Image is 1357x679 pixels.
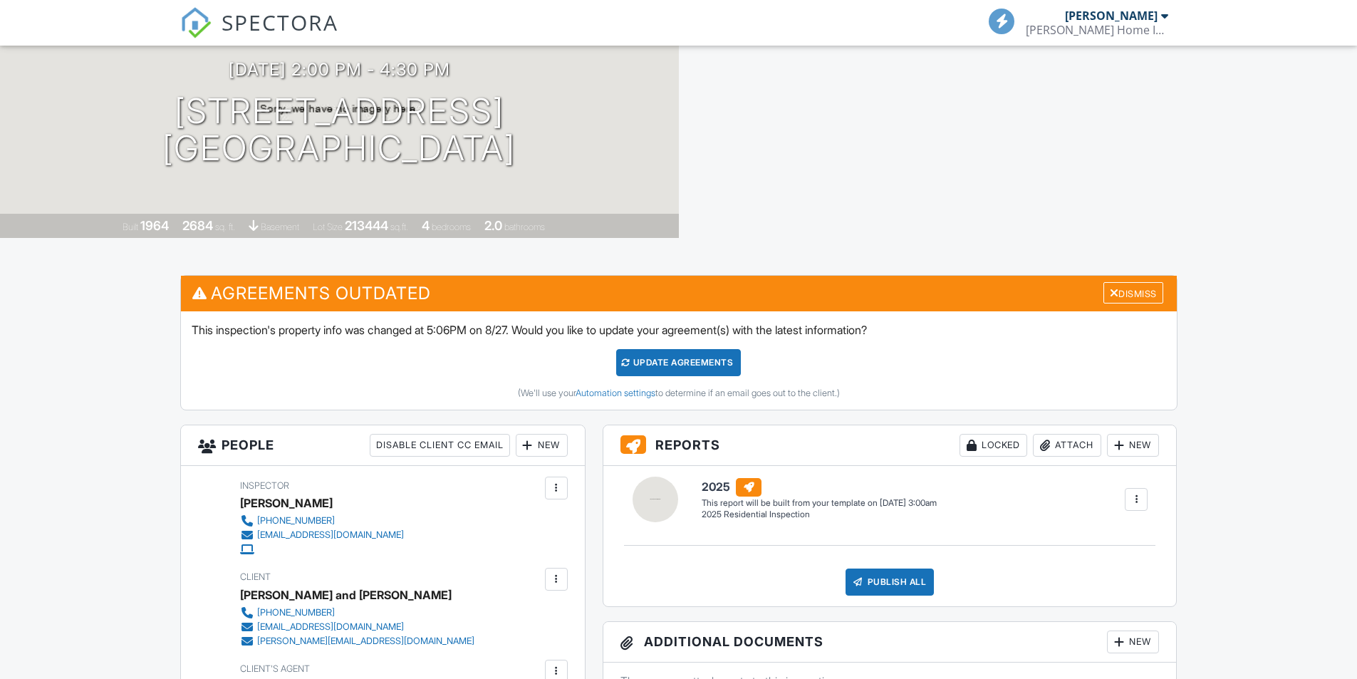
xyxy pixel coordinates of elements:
[702,509,937,521] div: 2025 Residential Inspection
[240,480,289,491] span: Inspector
[182,218,213,233] div: 2684
[313,222,343,232] span: Lot Size
[370,434,510,457] div: Disable Client CC Email
[240,584,452,606] div: [PERSON_NAME] and [PERSON_NAME]
[846,569,935,596] div: Publish All
[123,222,138,232] span: Built
[603,622,1177,663] h3: Additional Documents
[240,514,404,528] a: [PHONE_NUMBER]
[192,388,1166,399] div: (We'll use your to determine if an email goes out to the client.)
[345,218,388,233] div: 213444
[702,497,937,509] div: This report will be built from your template on [DATE] 3:00am
[181,276,1177,311] h3: Agreements Outdated
[257,515,335,527] div: [PHONE_NUMBER]
[603,425,1177,466] h3: Reports
[257,621,404,633] div: [EMAIL_ADDRESS][DOMAIN_NAME]
[257,607,335,618] div: [PHONE_NUMBER]
[616,349,741,376] div: Update Agreements
[1026,23,1168,37] div: Sutter Home Inspections
[140,218,169,233] div: 1964
[576,388,655,398] a: Automation settings
[702,478,937,497] h6: 2025
[960,434,1027,457] div: Locked
[240,634,474,648] a: [PERSON_NAME][EMAIL_ADDRESS][DOMAIN_NAME]
[390,222,408,232] span: sq.ft.
[484,218,502,233] div: 2.0
[240,606,474,620] a: [PHONE_NUMBER]
[1103,282,1163,304] div: Dismiss
[229,60,450,79] h3: [DATE] 2:00 pm - 4:30 pm
[240,620,474,634] a: [EMAIL_ADDRESS][DOMAIN_NAME]
[432,222,471,232] span: bedrooms
[240,663,310,674] span: Client's Agent
[240,492,333,514] div: [PERSON_NAME]
[422,218,430,233] div: 4
[257,636,474,647] div: [PERSON_NAME][EMAIL_ADDRESS][DOMAIN_NAME]
[222,7,338,37] span: SPECTORA
[180,7,212,38] img: The Best Home Inspection Software - Spectora
[1107,434,1159,457] div: New
[240,528,404,542] a: [EMAIL_ADDRESS][DOMAIN_NAME]
[504,222,545,232] span: bathrooms
[162,93,516,168] h1: [STREET_ADDRESS] [GEOGRAPHIC_DATA]
[1065,9,1158,23] div: [PERSON_NAME]
[1107,631,1159,653] div: New
[1033,434,1101,457] div: Attach
[257,529,404,541] div: [EMAIL_ADDRESS][DOMAIN_NAME]
[261,222,299,232] span: basement
[180,19,338,49] a: SPECTORA
[215,222,235,232] span: sq. ft.
[181,425,585,466] h3: People
[240,571,271,582] span: Client
[181,311,1177,410] div: This inspection's property info was changed at 5:06PM on 8/27. Would you like to update your agre...
[516,434,568,457] div: New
